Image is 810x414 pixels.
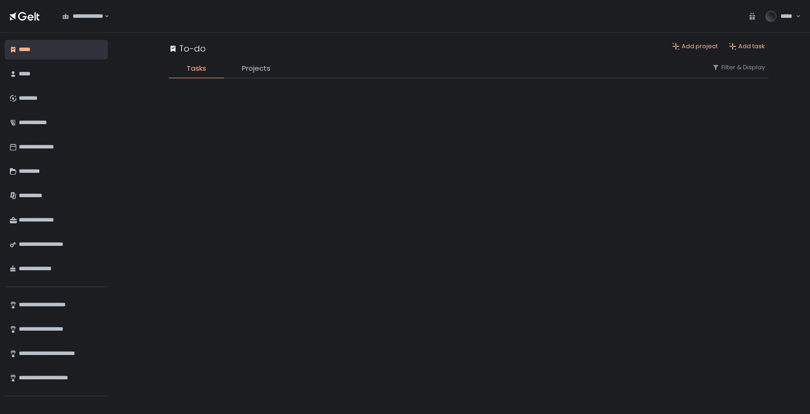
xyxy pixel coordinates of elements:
[729,42,765,51] button: Add task
[169,42,206,55] div: To-do
[56,7,109,26] div: Search for option
[672,42,718,51] button: Add project
[187,63,206,74] span: Tasks
[103,12,104,21] input: Search for option
[242,63,270,74] span: Projects
[712,63,765,72] button: Filter & Display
